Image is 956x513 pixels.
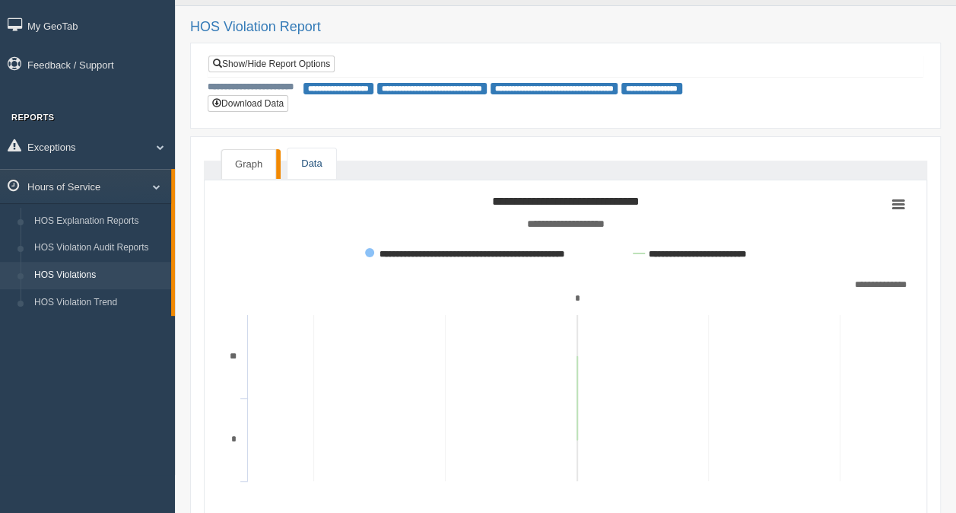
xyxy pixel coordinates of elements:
a: HOS Violations [27,262,171,289]
a: HOS Violation Trend [27,289,171,317]
button: Download Data [208,95,288,112]
h2: HOS Violation Report [190,20,941,35]
a: HOS Violation Audit Reports [27,234,171,262]
a: Data [287,148,335,180]
a: HOS Explanation Reports [27,208,171,235]
a: Show/Hide Report Options [208,56,335,72]
a: Graph [221,149,276,180]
